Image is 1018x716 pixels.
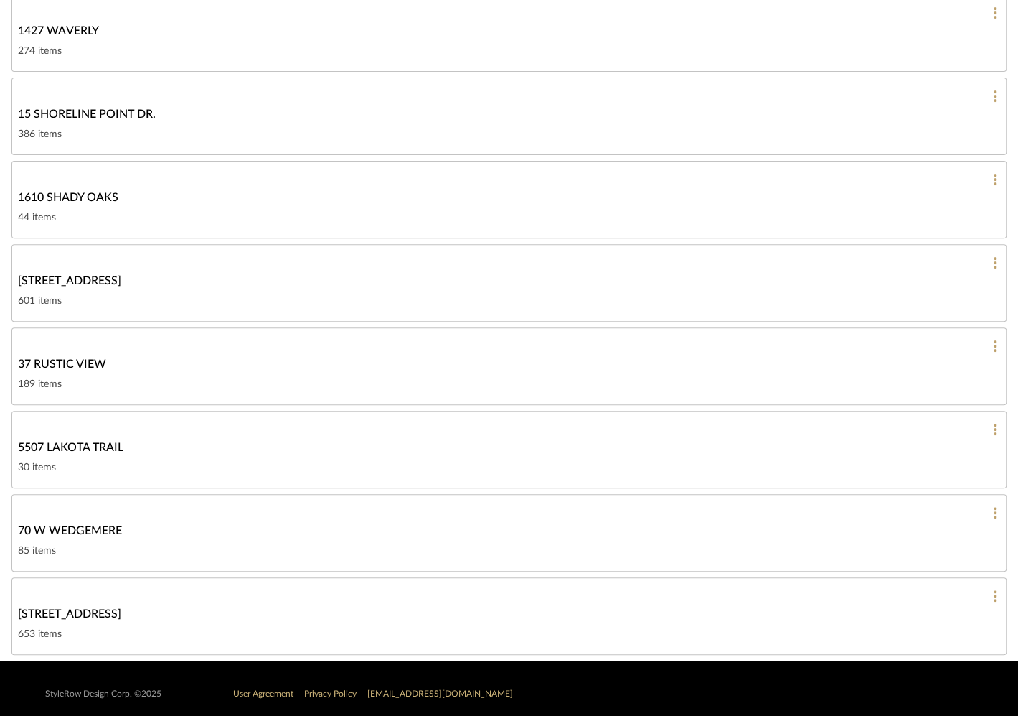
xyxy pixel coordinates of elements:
a: [EMAIL_ADDRESS][DOMAIN_NAME] [367,689,513,698]
a: 15 SHORELINE POINT DR.386 items [11,78,1007,155]
div: 274 items [18,42,1000,60]
a: 70 W WEDGEMERE85 items [11,494,1007,572]
div: 44 items [18,209,1000,226]
a: 1610 SHADY OAKS44 items [11,161,1007,238]
span: [STREET_ADDRESS] [18,272,121,289]
span: 1610 SHADY OAKS [18,189,118,206]
a: User Agreement [233,689,293,698]
div: StyleRow Design Corp. ©2025 [45,689,161,699]
a: [STREET_ADDRESS]601 items [11,244,1007,322]
div: 601 items [18,292,1000,310]
a: [STREET_ADDRESS]653 items [11,577,1007,655]
span: 37 RUSTIC VIEW [18,355,106,373]
span: 5507 LAKOTA TRAIL [18,439,123,456]
div: 85 items [18,542,1000,559]
a: 5507 LAKOTA TRAIL30 items [11,411,1007,488]
span: 15 SHORELINE POINT DR. [18,106,156,123]
div: 653 items [18,626,1000,643]
div: 386 items [18,126,1000,143]
div: 189 items [18,376,1000,393]
span: 70 W WEDGEMERE [18,522,122,539]
span: [STREET_ADDRESS] [18,605,121,623]
div: 30 items [18,459,1000,476]
a: 37 RUSTIC VIEW189 items [11,327,1007,405]
a: Privacy Policy [304,689,357,698]
span: 1427 WAVERLY [18,22,99,39]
